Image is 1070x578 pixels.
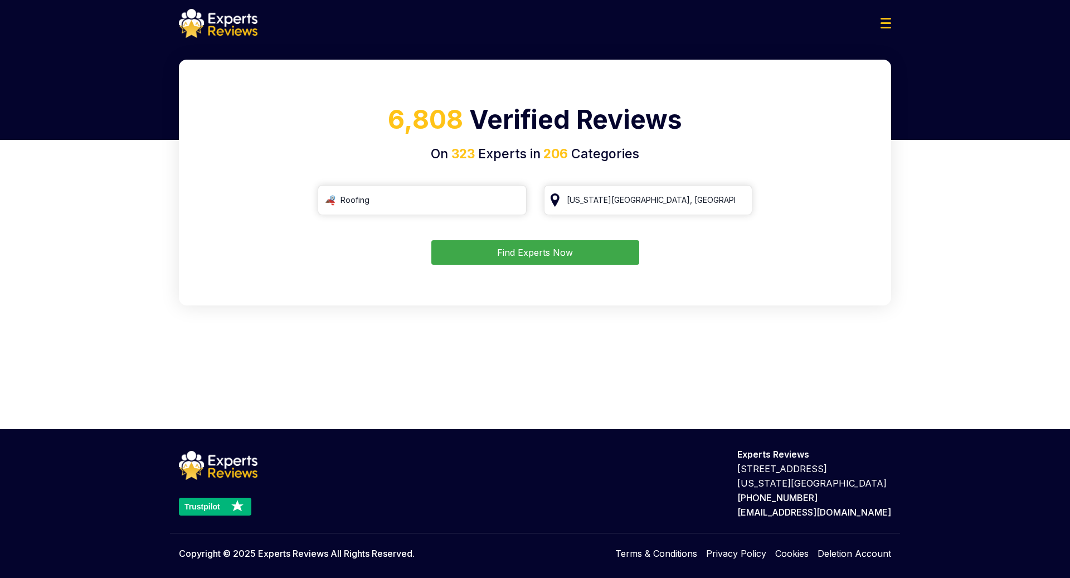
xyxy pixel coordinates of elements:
span: 206 [541,146,568,162]
text: Trustpilot [184,502,220,511]
span: 6,808 [388,104,463,135]
p: [STREET_ADDRESS] [737,462,891,476]
a: Cookies [775,547,809,560]
p: Experts Reviews [737,447,891,462]
a: Terms & Conditions [615,547,697,560]
img: Menu Icon [881,18,891,28]
input: Your City [544,185,753,215]
span: 323 [451,146,475,162]
h4: On Experts in Categories [192,144,878,164]
a: Privacy Policy [706,547,766,560]
img: logo [179,9,257,38]
img: logo [179,451,257,480]
button: Find Experts Now [431,240,639,265]
p: Copyright © 2025 Experts Reviews All Rights Reserved. [179,547,415,560]
input: Search Category [318,185,527,215]
a: Trustpilot [179,498,257,516]
p: [US_STATE][GEOGRAPHIC_DATA] [737,476,891,490]
a: Deletion Account [818,547,891,560]
h1: Verified Reviews [192,100,878,144]
p: [EMAIL_ADDRESS][DOMAIN_NAME] [737,505,891,519]
p: [PHONE_NUMBER] [737,490,891,505]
